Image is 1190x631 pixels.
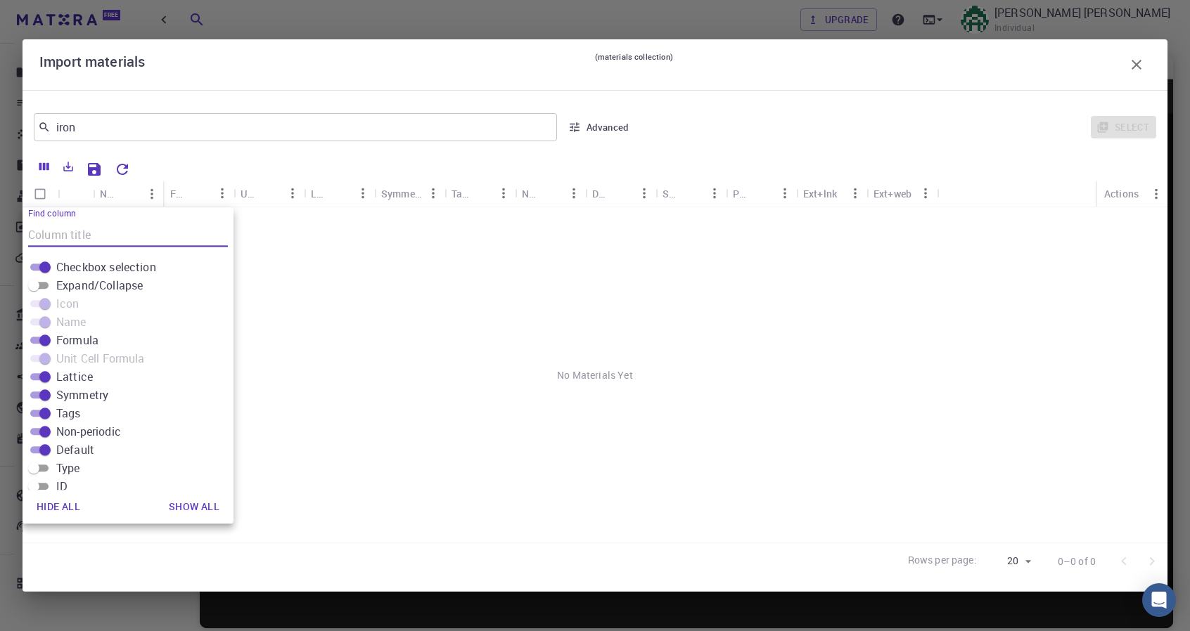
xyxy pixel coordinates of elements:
[874,180,911,207] div: Ext+web
[422,182,444,204] button: Menu
[681,182,703,204] button: Sort
[663,180,681,207] div: Shared
[563,116,636,138] button: Advanced
[655,180,726,207] div: Shared
[1145,183,1167,205] button: Menu
[56,423,121,440] span: Non-periodic
[28,207,76,219] label: Find column
[108,155,136,183] button: Reset Explorer Settings
[703,182,726,204] button: Menu
[1097,180,1167,207] div: Actions
[866,180,937,207] div: Ext+web
[141,183,163,205] button: Menu
[311,180,329,207] div: Lattice
[844,182,866,204] button: Menu
[93,180,163,207] div: Name
[28,224,228,247] input: Column title
[56,405,81,422] span: Tags
[585,180,655,207] div: Default
[80,155,108,183] button: Save Explorer Settings
[28,10,79,22] span: Support
[452,180,470,207] div: Tags
[914,182,937,204] button: Menu
[492,182,515,204] button: Menu
[23,207,1167,542] div: No Materials Yet
[233,180,304,207] div: Unit Cell Formula
[56,295,79,312] span: Icon
[56,313,87,330] span: Name
[56,155,80,178] button: Export
[56,441,94,458] span: Default
[39,51,1151,79] div: Import materials
[56,259,156,275] span: Checkbox selection
[381,180,422,207] div: Symmetry
[563,182,585,204] button: Menu
[25,493,91,521] button: Hide all
[595,51,673,79] small: (materials collection)
[908,553,977,569] p: Rows per page:
[56,460,80,476] span: Type
[515,180,585,207] div: Non-periodic
[751,182,774,204] button: Sort
[374,180,444,207] div: Symmetry
[796,180,866,207] div: Ext+lnk
[163,180,233,207] div: Formula
[56,478,68,495] span: ID
[522,180,540,207] div: Non-periodic
[803,180,837,207] div: Ext+lnk
[58,180,93,207] div: Icon
[540,182,563,204] button: Sort
[188,182,211,204] button: Sort
[241,180,259,207] div: Unit Cell Formula
[726,180,796,207] div: Public
[1058,554,1096,568] p: 0–0 of 0
[100,180,118,207] div: Name
[304,180,374,207] div: Lattice
[1104,180,1139,207] div: Actions
[170,180,188,207] div: Formula
[281,182,304,204] button: Menu
[56,368,93,385] span: Lattice
[211,182,233,204] button: Menu
[633,182,655,204] button: Menu
[32,155,56,178] button: Columns
[56,350,145,367] span: Unit Cell Formula
[610,182,633,204] button: Sort
[158,493,231,521] button: Show all
[470,182,492,204] button: Sort
[983,551,1035,571] div: 20
[56,332,98,349] span: Formula
[56,386,108,403] span: Symmetry
[352,182,374,204] button: Menu
[444,180,515,207] div: Tags
[259,182,281,204] button: Sort
[329,182,352,204] button: Sort
[56,277,143,294] span: Expand/Collapse
[1142,583,1176,617] div: Open Intercom Messenger
[733,180,751,207] div: Public
[118,183,141,205] button: Sort
[592,180,610,207] div: Default
[774,182,796,204] button: Menu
